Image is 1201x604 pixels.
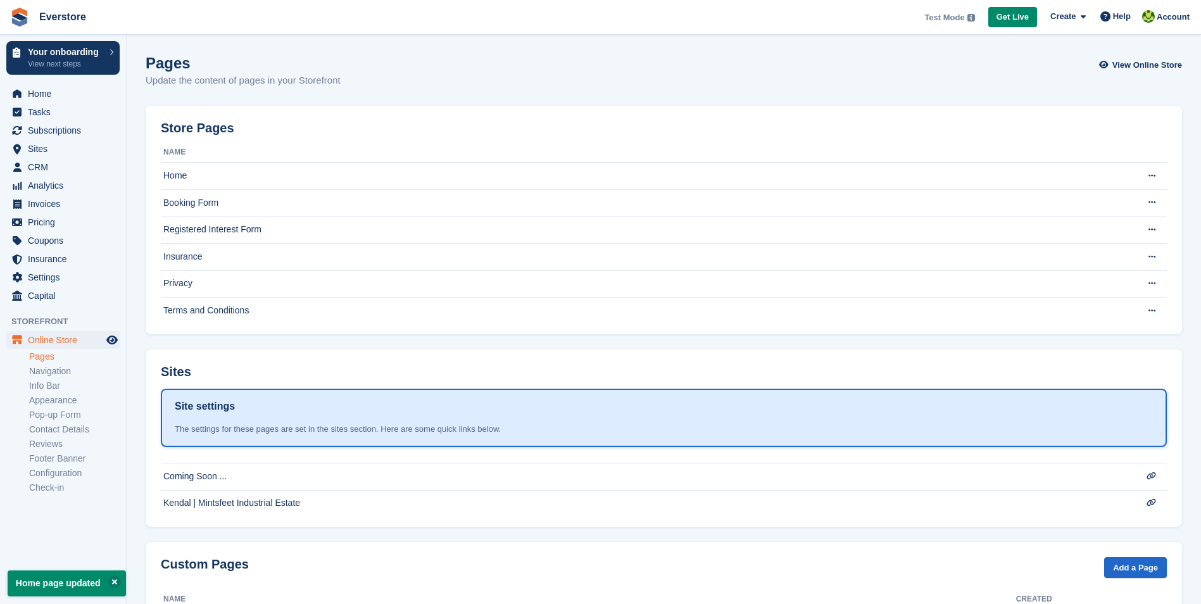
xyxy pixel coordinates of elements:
[967,14,975,22] img: icon-info-grey-7440780725fd019a000dd9b08b2336e03edf1995a4989e88bcd33f0948082b44.svg
[28,158,104,176] span: CRM
[161,365,191,379] h2: Sites
[6,103,120,121] a: menu
[29,365,120,377] a: Navigation
[28,140,104,158] span: Sites
[1112,59,1182,72] span: View Online Store
[10,8,29,27] img: stora-icon-8386f47178a22dfd0bd8f6a31ec36ba5ce8667c1dd55bd0f319d3a0aa187defe.svg
[28,177,104,194] span: Analytics
[28,195,104,213] span: Invoices
[6,331,120,349] a: menu
[161,217,1117,244] td: Registered Interest Form
[161,189,1117,217] td: Booking Form
[11,315,126,328] span: Storefront
[146,54,341,72] h1: Pages
[161,298,1117,324] td: Terms and Conditions
[6,177,120,194] a: menu
[1142,10,1155,23] img: Will Dodgson
[28,213,104,231] span: Pricing
[28,331,104,349] span: Online Store
[34,6,91,27] a: Everstore
[28,85,104,103] span: Home
[28,103,104,121] span: Tasks
[6,195,120,213] a: menu
[29,438,120,450] a: Reviews
[29,409,120,421] a: Pop-up Form
[161,142,1117,163] th: Name
[6,232,120,249] a: menu
[28,268,104,286] span: Settings
[997,11,1029,23] span: Get Live
[146,73,341,88] p: Update the content of pages in your Storefront
[161,490,1117,517] td: Kendal | Mintsfeet Industrial Estate
[1113,10,1131,23] span: Help
[924,11,964,24] span: Test Mode
[161,243,1117,270] td: Insurance
[161,121,234,135] h2: Store Pages
[6,41,120,75] a: Your onboarding View next steps
[6,250,120,268] a: menu
[29,467,120,479] a: Configuration
[29,453,120,465] a: Footer Banner
[6,140,120,158] a: menu
[8,570,126,596] p: Home page updated
[29,380,120,392] a: Info Bar
[28,232,104,249] span: Coupons
[28,122,104,139] span: Subscriptions
[6,287,120,305] a: menu
[6,158,120,176] a: menu
[1102,54,1182,75] a: View Online Store
[29,394,120,406] a: Appearance
[6,122,120,139] a: menu
[28,287,104,305] span: Capital
[988,7,1037,28] a: Get Live
[1050,10,1076,23] span: Create
[28,47,103,56] p: Your onboarding
[28,250,104,268] span: Insurance
[161,557,249,572] h2: Custom Pages
[175,423,1153,436] div: The settings for these pages are set in the sites section. Here are some quick links below.
[1104,557,1167,578] a: Add a Page
[29,482,120,494] a: Check-in
[6,268,120,286] a: menu
[28,58,103,70] p: View next steps
[6,85,120,103] a: menu
[104,332,120,348] a: Preview store
[161,163,1117,190] td: Home
[29,424,120,436] a: Contact Details
[1157,11,1190,23] span: Account
[175,399,235,414] h1: Site settings
[6,213,120,231] a: menu
[161,270,1117,298] td: Privacy
[161,463,1117,490] td: Coming Soon ...
[29,351,120,363] a: Pages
